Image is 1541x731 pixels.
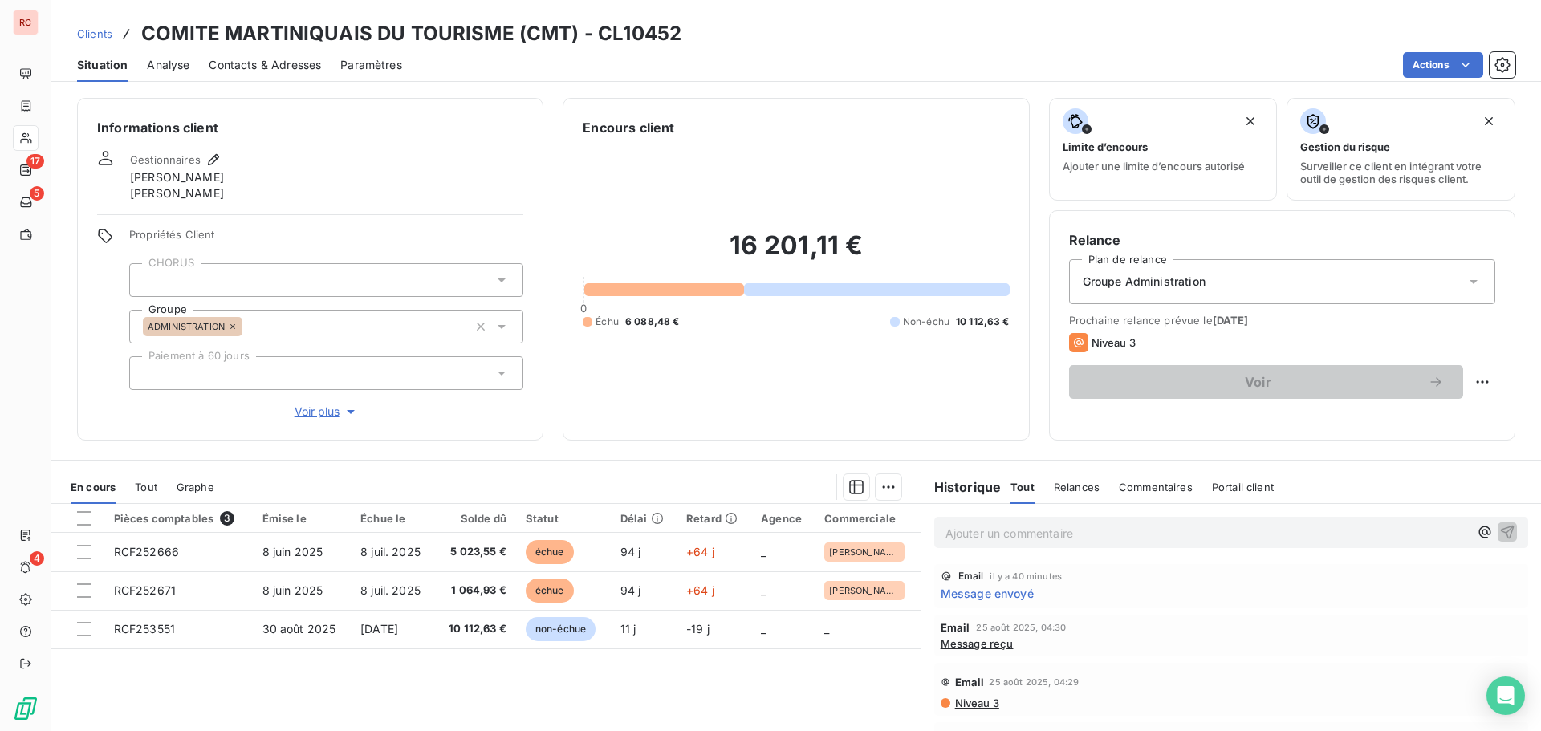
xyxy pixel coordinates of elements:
[141,19,681,48] h3: COMITE MARTINIQUAIS DU TOURISME (CMT) - CL10452
[1088,376,1428,388] span: Voir
[620,545,641,558] span: 94 j
[1063,140,1148,153] span: Limite d’encours
[1300,160,1502,185] span: Surveiller ce client en intégrant votre outil de gestion des risques client.
[824,512,910,525] div: Commerciale
[13,696,39,721] img: Logo LeanPay
[686,622,710,636] span: -19 j
[1212,481,1274,493] span: Portail client
[829,586,900,595] span: [PERSON_NAME]
[13,10,39,35] div: RC
[71,481,116,493] span: En cours
[958,571,984,581] span: Email
[1069,314,1495,327] span: Prochaine relance prévue le
[620,512,667,525] div: Délai
[360,512,425,525] div: Échue le
[30,186,44,201] span: 5
[596,315,619,329] span: Échu
[1049,98,1278,201] button: Limite d’encoursAjouter une limite d’encours autorisé
[686,545,714,558] span: +64 j
[143,273,156,287] input: Ajouter une valeur
[620,583,641,597] span: 94 j
[295,404,359,420] span: Voir plus
[114,511,243,526] div: Pièces comptables
[143,366,156,380] input: Ajouter une valeur
[824,622,829,636] span: _
[941,637,1014,650] span: Message reçu
[526,579,574,603] span: échue
[177,481,214,493] span: Graphe
[360,545,421,558] span: 8 juil. 2025
[1486,676,1525,715] div: Open Intercom Messenger
[360,622,398,636] span: [DATE]
[77,26,112,42] a: Clients
[761,512,805,525] div: Agence
[26,154,44,169] span: 17
[1010,481,1035,493] span: Tout
[1069,230,1495,250] h6: Relance
[1092,336,1136,349] span: Niveau 3
[262,622,336,636] span: 30 août 2025
[990,571,1062,581] span: il y a 40 minutes
[130,185,224,201] span: [PERSON_NAME]
[941,621,970,634] span: Email
[1300,140,1390,153] span: Gestion du risque
[976,623,1066,632] span: 25 août 2025, 04:30
[220,511,234,526] span: 3
[761,583,766,597] span: _
[147,57,189,73] span: Analyse
[580,302,587,315] span: 0
[1069,365,1463,399] button: Voir
[114,583,176,597] span: RCF252671
[262,512,342,525] div: Émise le
[941,585,1034,602] span: Message envoyé
[1054,481,1100,493] span: Relances
[955,676,985,688] span: Email
[956,315,1010,329] span: 10 112,63 €
[262,545,323,558] span: 8 juin 2025
[526,512,601,525] div: Statut
[360,583,421,597] span: 8 juil. 2025
[1287,98,1515,201] button: Gestion du risqueSurveiller ce client en intégrant votre outil de gestion des risques client.
[445,544,506,560] span: 5 023,55 €
[77,57,128,73] span: Situation
[209,57,321,73] span: Contacts & Adresses
[953,696,999,709] span: Niveau 3
[829,547,900,557] span: [PERSON_NAME]
[583,118,674,137] h6: Encours client
[903,315,949,329] span: Non-échu
[620,622,636,636] span: 11 j
[148,322,225,331] span: ADMINISTRATION
[1119,481,1193,493] span: Commentaires
[989,677,1079,687] span: 25 août 2025, 04:29
[129,228,523,250] span: Propriétés Client
[262,583,323,597] span: 8 juin 2025
[445,583,506,599] span: 1 064,93 €
[686,512,742,525] div: Retard
[526,617,596,641] span: non-échue
[625,315,680,329] span: 6 088,48 €
[583,229,1009,278] h2: 16 201,11 €
[1213,314,1249,327] span: [DATE]
[526,540,574,564] span: échue
[1083,274,1206,290] span: Groupe Administration
[1403,52,1483,78] button: Actions
[340,57,402,73] span: Paramètres
[445,621,506,637] span: 10 112,63 €
[1063,160,1245,173] span: Ajouter une limite d’encours autorisé
[77,27,112,40] span: Clients
[30,551,44,566] span: 4
[242,319,255,334] input: Ajouter une valeur
[445,512,506,525] div: Solde dû
[130,153,201,166] span: Gestionnaires
[135,481,157,493] span: Tout
[686,583,714,597] span: +64 j
[129,403,523,420] button: Voir plus
[130,169,224,185] span: [PERSON_NAME]
[921,477,1002,497] h6: Historique
[114,545,179,558] span: RCF252666
[761,545,766,558] span: _
[761,622,766,636] span: _
[97,118,523,137] h6: Informations client
[114,622,175,636] span: RCF253551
